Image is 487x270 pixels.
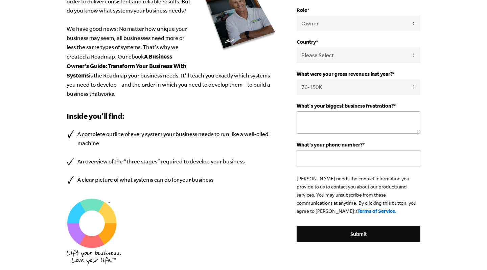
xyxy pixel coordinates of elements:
em: works [100,91,114,97]
iframe: Chat Widget [453,238,487,270]
span: What's your biggest business frustration? [297,103,394,109]
p: [PERSON_NAME] needs the contact information you provide to us to contact you about our products a... [297,175,420,215]
img: EMyth_Logo_BP_Hand Font_Tagline_Stacked-Medium [67,250,121,266]
li: An overview of the “three stages” required to develop your business [67,157,276,166]
span: What’s your phone number? [297,142,363,148]
input: Submit [297,226,420,242]
li: A complete outline of every system your business needs to run like a well-oiled machine [67,130,276,148]
span: Role [297,7,307,13]
a: Terms of Service. [357,208,397,214]
img: EMyth SES TM Graphic [67,198,117,249]
span: What were your gross revenues last year? [297,71,393,77]
b: A Business Owner’s Guide: Transform Your Business With Systems [67,53,186,78]
span: Country [297,39,316,45]
h3: Inside you'll find: [67,111,276,121]
li: A clear picture of what systems can do for your business [67,175,276,184]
